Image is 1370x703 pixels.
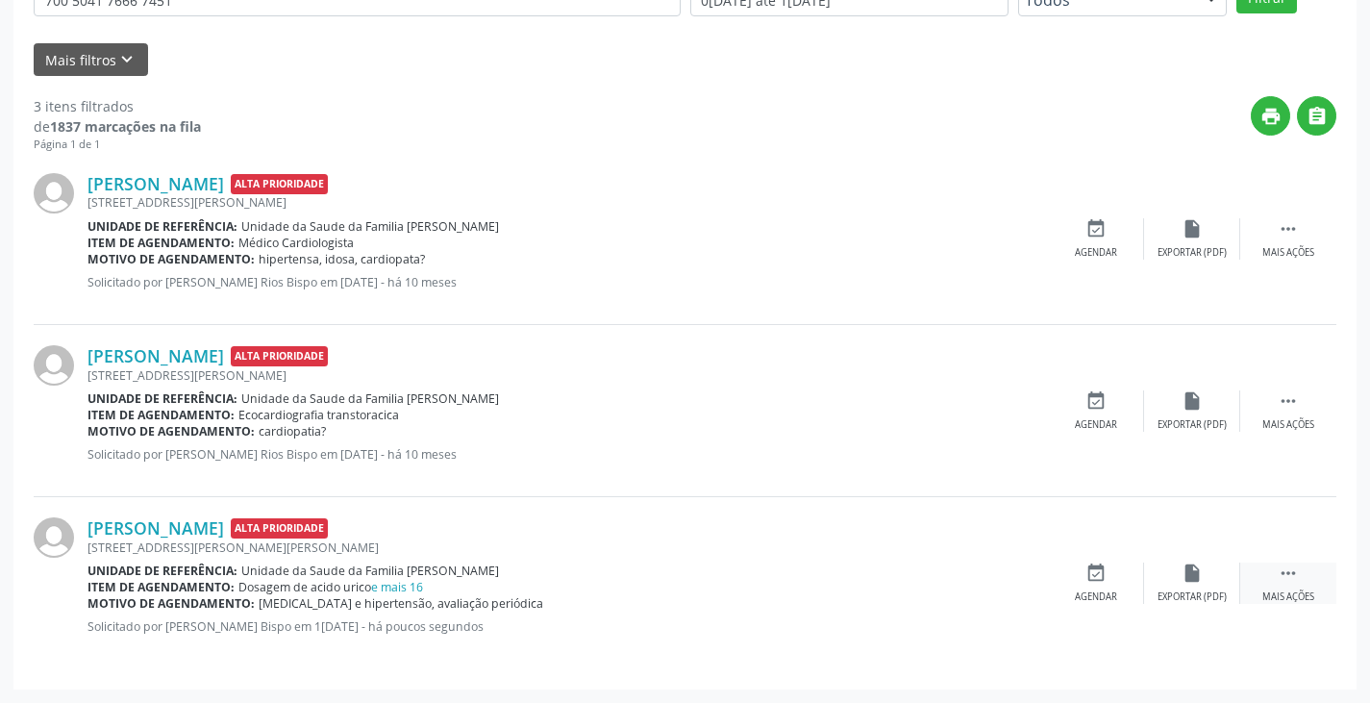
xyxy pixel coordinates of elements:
div: Exportar (PDF) [1158,246,1227,260]
b: Unidade de referência: [87,218,237,235]
span: Dosagem de acido urico [238,579,423,595]
i:  [1278,218,1299,239]
b: Item de agendamento: [87,235,235,251]
div: Mais ações [1262,246,1314,260]
div: Agendar [1075,246,1117,260]
span: Alta Prioridade [231,174,328,194]
img: img [34,517,74,558]
div: [STREET_ADDRESS][PERSON_NAME] [87,194,1048,211]
a: [PERSON_NAME] [87,345,224,366]
i: event_available [1085,563,1107,584]
i: keyboard_arrow_down [116,49,137,70]
b: Motivo de agendamento: [87,595,255,612]
span: Ecocardiografia transtoracica [238,407,399,423]
span: Unidade da Saude da Familia [PERSON_NAME] [241,218,499,235]
div: 3 itens filtrados [34,96,201,116]
b: Unidade de referência: [87,390,237,407]
p: Solicitado por [PERSON_NAME] Bispo em 1[DATE] - há poucos segundos [87,618,1048,635]
div: Página 1 de 1 [34,137,201,153]
i: insert_drive_file [1182,390,1203,412]
b: Unidade de referência: [87,563,237,579]
div: de [34,116,201,137]
span: Médico Cardiologista [238,235,354,251]
div: Mais ações [1262,418,1314,432]
span: Unidade da Saude da Familia [PERSON_NAME] [241,563,499,579]
span: cardiopatia? [259,423,326,439]
b: Motivo de agendamento: [87,251,255,267]
div: [STREET_ADDRESS][PERSON_NAME] [87,367,1048,384]
img: img [34,345,74,386]
i: print [1260,106,1282,127]
div: Exportar (PDF) [1158,418,1227,432]
button: print [1251,96,1290,136]
i: insert_drive_file [1182,563,1203,584]
i:  [1278,563,1299,584]
b: Motivo de agendamento: [87,423,255,439]
div: Agendar [1075,590,1117,604]
a: [PERSON_NAME] [87,517,224,539]
div: [STREET_ADDRESS][PERSON_NAME][PERSON_NAME] [87,540,1048,556]
span: Unidade da Saude da Familia [PERSON_NAME] [241,390,499,407]
a: [PERSON_NAME] [87,173,224,194]
i: insert_drive_file [1182,218,1203,239]
b: Item de agendamento: [87,579,235,595]
i:  [1278,390,1299,412]
div: Agendar [1075,418,1117,432]
a: e mais 16 [371,579,423,595]
button:  [1297,96,1336,136]
span: [MEDICAL_DATA] e hipertensão, avaliação periódica [259,595,543,612]
button: Mais filtroskeyboard_arrow_down [34,43,148,77]
p: Solicitado por [PERSON_NAME] Rios Bispo em [DATE] - há 10 meses [87,446,1048,463]
p: Solicitado por [PERSON_NAME] Rios Bispo em [DATE] - há 10 meses [87,274,1048,290]
span: Alta Prioridade [231,518,328,539]
img: img [34,173,74,213]
i:  [1307,106,1328,127]
div: Exportar (PDF) [1158,590,1227,604]
i: event_available [1085,390,1107,412]
b: Item de agendamento: [87,407,235,423]
span: hipertensa, idosa, cardiopata? [259,251,425,267]
i: event_available [1085,218,1107,239]
span: Alta Prioridade [231,346,328,366]
strong: 1837 marcações na fila [50,117,201,136]
div: Mais ações [1262,590,1314,604]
